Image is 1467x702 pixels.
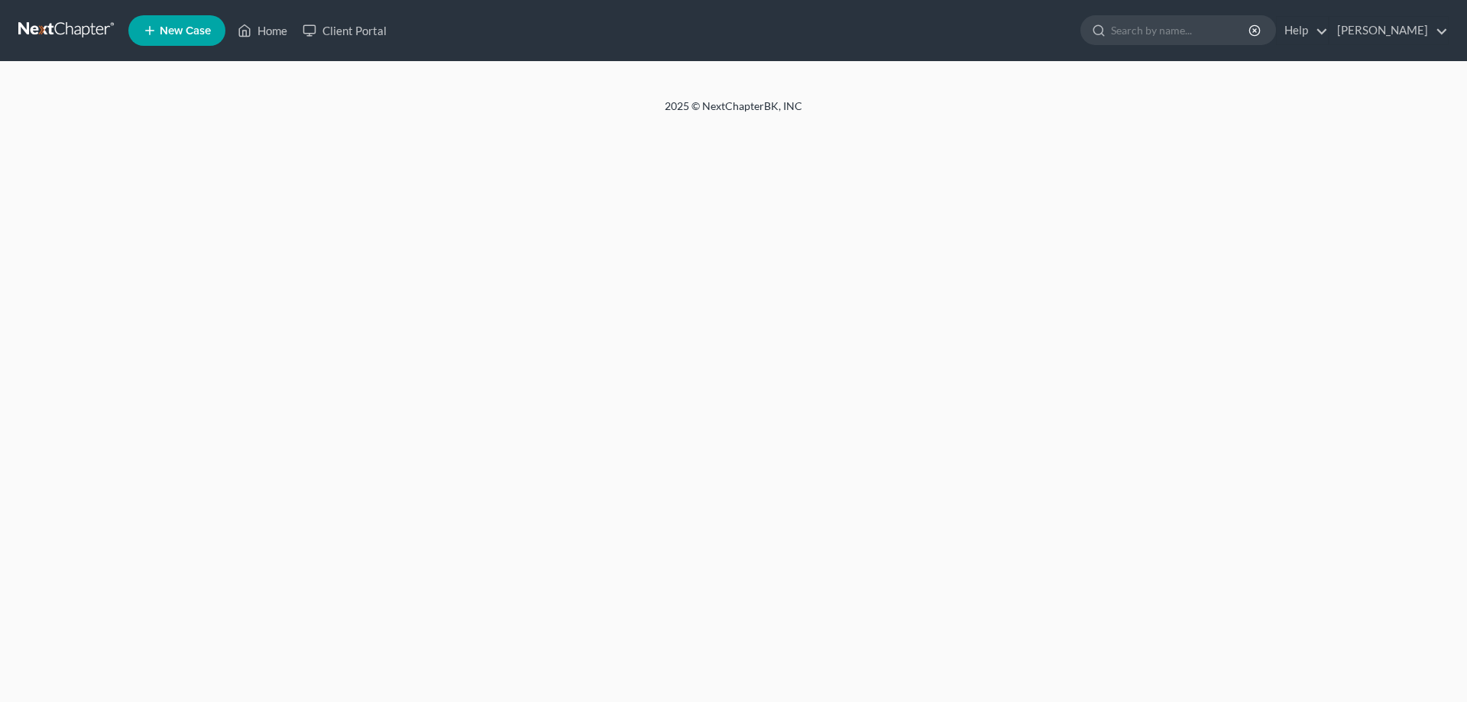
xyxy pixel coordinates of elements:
[298,99,1169,126] div: 2025 © NextChapterBK, INC
[295,17,394,44] a: Client Portal
[160,25,211,37] span: New Case
[1111,16,1251,44] input: Search by name...
[230,17,295,44] a: Home
[1277,17,1328,44] a: Help
[1329,17,1448,44] a: [PERSON_NAME]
